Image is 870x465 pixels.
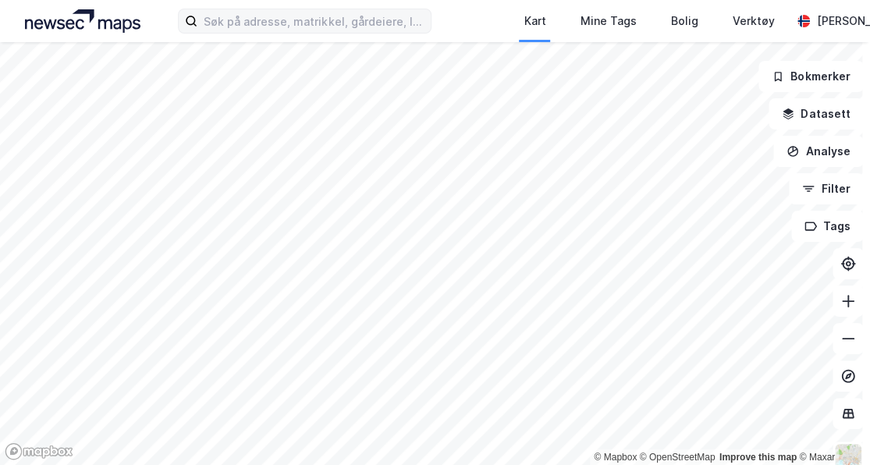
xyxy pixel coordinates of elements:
button: Filter [789,173,864,204]
div: Verktøy [732,12,774,30]
a: OpenStreetMap [640,452,716,463]
button: Analyse [773,136,864,167]
button: Tags [791,211,864,242]
div: Mine Tags [580,12,636,30]
div: Kart [524,12,545,30]
div: Kontrollprogram for chat [792,390,870,465]
div: Bolig [670,12,698,30]
iframe: Chat Widget [792,390,870,465]
img: logo.a4113a55bc3d86da70a041830d287a7e.svg [25,9,140,33]
button: Bokmerker [758,61,864,92]
a: Improve this map [719,452,797,463]
input: Søk på adresse, matrikkel, gårdeiere, leietakere eller personer [197,9,431,33]
a: Mapbox homepage [5,442,73,460]
button: Datasett [769,98,864,130]
a: Mapbox [594,452,637,463]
